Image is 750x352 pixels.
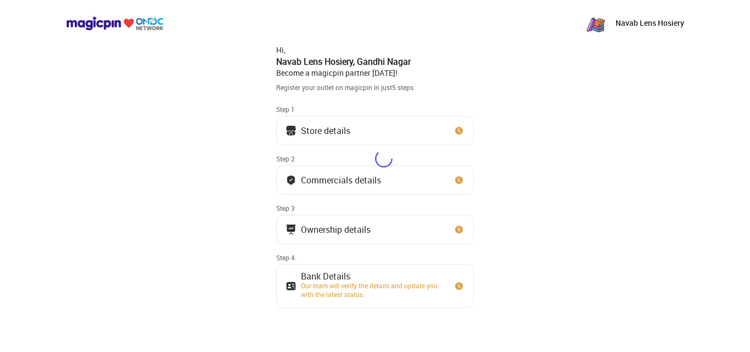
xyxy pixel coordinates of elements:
[615,18,684,29] p: Navab Lens Hosiery
[301,177,381,183] div: Commercials details
[286,175,296,186] img: bank_details_tick.fdc3558c.svg
[276,253,474,262] div: Step 4
[454,175,464,186] img: clock_icon_new.67dbf243.svg
[66,16,164,31] img: ondc-logo-new-small.8a59708e.svg
[454,125,464,136] img: clock_icon_new.67dbf243.svg
[276,204,474,213] div: Step 3
[276,215,474,244] button: Ownership details
[286,224,296,235] img: commercials_icon.983f7837.svg
[585,12,607,34] img: zN8eeJ7_1yFC7u6ROh_yaNnuSMByXp4ytvKet0ObAKR-3G77a2RQhNqTzPi8_o_OMQ7Yu_PgX43RpeKyGayj_rdr-Pw
[276,264,474,308] button: Bank DetailsOur team will verify the details and update you with the latest status.
[454,224,464,235] img: clock_icon_new.67dbf243.svg
[286,281,296,292] img: ownership_icon.37569ceb.svg
[301,227,371,232] div: Ownership details
[301,273,444,279] div: Bank Details
[276,165,474,195] button: Commercials details
[454,281,464,292] img: clock_icon_new.67dbf243.svg
[301,281,444,299] div: Our team will verify the details and update you with the latest status.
